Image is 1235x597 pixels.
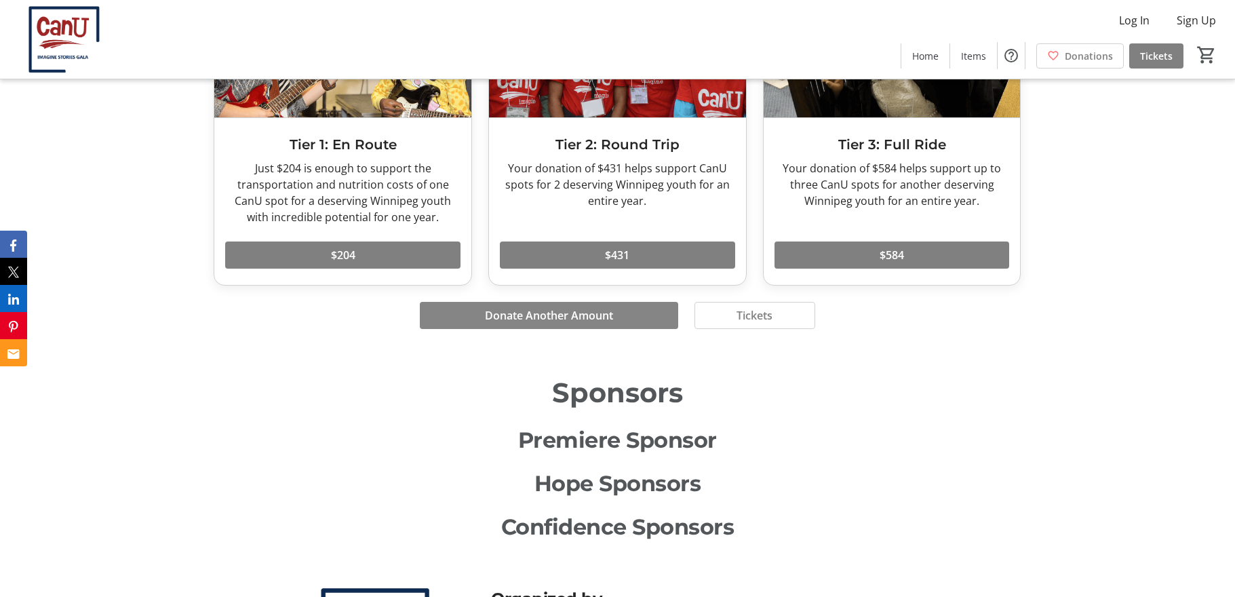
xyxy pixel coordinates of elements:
[8,5,129,73] img: CanU Canada's Logo
[775,160,1010,209] div: Your donation of $584 helps support up to three CanU spots for another deserving Winnipeg youth f...
[1065,49,1113,63] span: Donations
[225,134,460,155] h3: Tier 1: En Route
[1166,9,1227,31] button: Sign Up
[1119,12,1150,28] span: Log In
[880,247,904,263] span: $584
[500,242,735,269] button: $431
[605,247,629,263] span: $431
[737,307,772,324] span: Tickets
[912,49,939,63] span: Home
[950,43,997,69] a: Items
[214,511,1021,543] p: Confidence Sponsors
[225,242,460,269] button: $204
[420,302,678,329] button: Donate Another Amount
[500,134,735,155] h3: Tier 2: Round Trip
[1036,43,1124,69] a: Donations
[961,49,986,63] span: Items
[775,134,1010,155] h3: Tier 3: Full Ride
[1177,12,1216,28] span: Sign Up
[901,43,949,69] a: Home
[1129,43,1183,69] a: Tickets
[998,42,1025,69] button: Help
[1108,9,1160,31] button: Log In
[214,372,1021,413] div: Sponsors
[331,247,355,263] span: $204
[225,160,460,225] div: Just $204 is enough to support the transportation and nutrition costs of one CanU spot for a dese...
[500,160,735,209] div: Your donation of $431 helps support CanU spots for 2 deserving Winnipeg youth for an entire year.
[214,424,1021,457] p: Premiere Sponsor
[1140,49,1173,63] span: Tickets
[214,467,1021,500] p: Hope Sponsors
[485,307,613,324] span: Donate Another Amount
[775,242,1010,269] button: $584
[694,302,815,329] button: Tickets
[1194,43,1219,67] button: Cart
